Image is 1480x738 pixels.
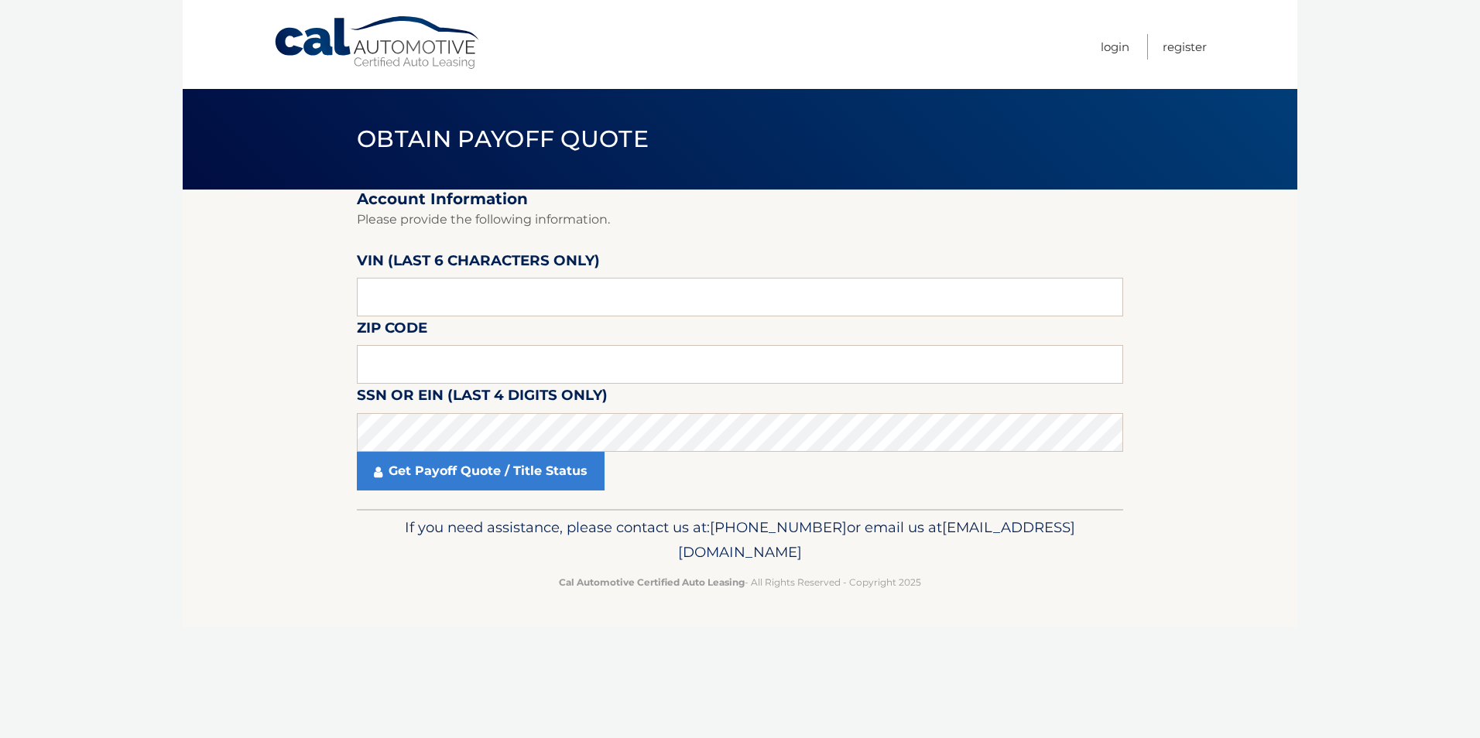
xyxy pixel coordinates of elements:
a: Cal Automotive [273,15,482,70]
span: Obtain Payoff Quote [357,125,649,153]
p: If you need assistance, please contact us at: or email us at [367,515,1113,565]
a: Register [1163,34,1207,60]
label: Zip Code [357,316,427,345]
p: Please provide the following information. [357,209,1123,231]
strong: Cal Automotive Certified Auto Leasing [559,576,745,588]
span: [PHONE_NUMBER] [710,518,847,536]
a: Get Payoff Quote / Title Status [357,452,605,490]
label: SSN or EIN (last 4 digits only) [357,384,608,412]
a: Login [1101,34,1129,60]
h2: Account Information [357,190,1123,209]
label: VIN (last 6 characters only) [357,249,600,278]
p: - All Rights Reserved - Copyright 2025 [367,574,1113,590]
